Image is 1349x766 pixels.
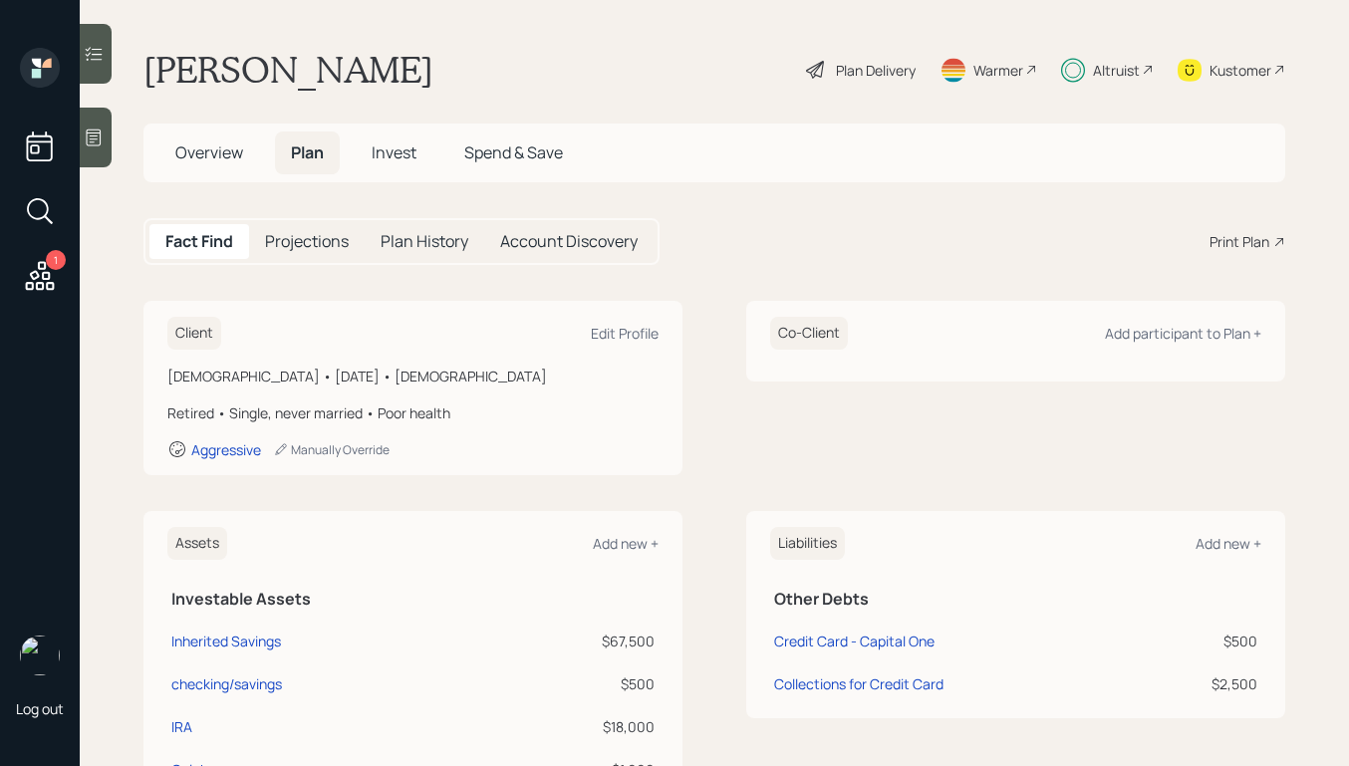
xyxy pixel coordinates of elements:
h6: Assets [167,527,227,560]
span: Plan [291,141,324,163]
div: Plan Delivery [836,60,916,81]
div: Credit Card - Capital One [774,631,935,651]
h5: Investable Assets [171,590,655,609]
div: Inherited Savings [171,631,281,651]
div: checking/savings [171,673,282,694]
div: IRA [171,716,192,737]
div: $500 [1151,631,1257,651]
div: Warmer [973,60,1023,81]
h5: Other Debts [774,590,1257,609]
span: Invest [372,141,416,163]
h5: Fact Find [165,232,233,251]
div: Add participant to Plan + [1105,324,1261,343]
div: 1 [46,250,66,270]
h5: Projections [265,232,349,251]
div: Manually Override [273,441,390,458]
img: aleksandra-headshot.png [20,636,60,675]
h6: Co-Client [770,317,848,350]
div: Edit Profile [591,324,659,343]
div: [DEMOGRAPHIC_DATA] • [DATE] • [DEMOGRAPHIC_DATA] [167,366,659,386]
h1: [PERSON_NAME] [143,48,433,92]
div: $2,500 [1151,673,1257,694]
div: $18,000 [510,716,655,737]
div: $67,500 [510,631,655,651]
div: Print Plan [1210,231,1269,252]
h5: Plan History [381,232,468,251]
div: Aggressive [191,440,261,459]
div: $500 [510,673,655,694]
div: Log out [16,699,64,718]
span: Spend & Save [464,141,563,163]
h6: Liabilities [770,527,845,560]
div: Altruist [1093,60,1140,81]
h6: Client [167,317,221,350]
div: Kustomer [1210,60,1271,81]
div: Add new + [1196,534,1261,553]
div: Collections for Credit Card [774,673,944,694]
span: Overview [175,141,243,163]
h5: Account Discovery [500,232,638,251]
div: Retired • Single, never married • Poor health [167,402,659,423]
div: Add new + [593,534,659,553]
